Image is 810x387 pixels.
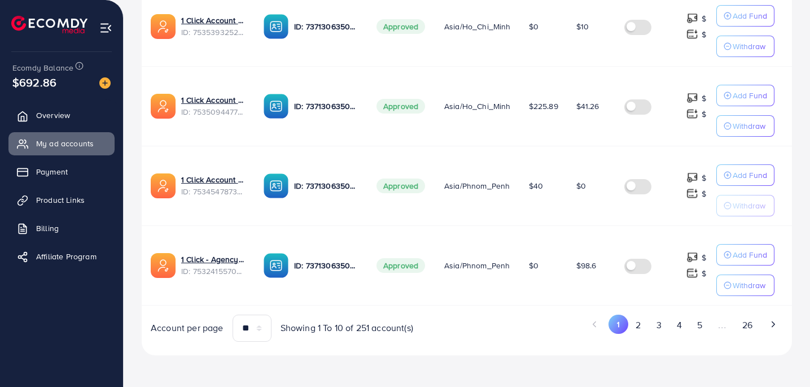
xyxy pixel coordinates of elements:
a: 1 Click - Agency inhouse [181,254,246,265]
div: <span class='underline'>1 Click - Agency inhouse</span></br>7532415570852397057 [181,254,246,277]
ul: Pagination [476,315,783,336]
span: $41.26 [576,101,599,112]
button: Go to page 26 [734,315,760,336]
span: Asia/Phnom_Penh [444,260,510,271]
img: top-up amount [686,12,698,24]
p: Withdraw [733,119,765,133]
button: Go to page 4 [669,315,689,336]
p: $ --- [702,107,716,121]
p: $ --- [702,12,716,25]
img: top-up amount [686,92,698,104]
span: Showing 1 To 10 of 251 account(s) [281,321,413,334]
a: Product Links [8,189,115,211]
p: Add Fund [733,248,767,262]
span: Billing [36,223,59,234]
p: Add Fund [733,9,767,23]
p: Withdraw [733,199,765,212]
a: My ad accounts [8,132,115,155]
span: Approved [376,258,425,273]
span: $40 [529,180,543,192]
img: top-up amount [686,28,698,40]
p: $ --- [702,251,716,264]
img: ic-ads-acc.e4c84228.svg [151,14,176,39]
span: Product Links [36,194,85,206]
div: <span class='underline'>1 Click Account 121</span></br>7534547873405714448 [181,174,246,197]
img: top-up amount [686,267,698,279]
a: Payment [8,160,115,183]
img: ic-ba-acc.ded83a64.svg [264,173,288,198]
button: Withdraw [716,115,774,137]
p: Withdraw [733,40,765,53]
span: $0 [576,180,586,192]
p: ID: 7371306350615248913 [294,20,358,33]
p: Withdraw [733,279,765,292]
img: image [99,77,111,89]
div: <span class='underline'>1 Click Account 123</span></br>7535393252649156625 [181,15,246,38]
a: 1 Click Account 123 [181,15,246,26]
a: Overview [8,104,115,127]
p: $ --- [702,28,716,41]
p: ID: 7371306350615248913 [294,179,358,193]
img: top-up amount [686,188,698,199]
span: Account per page [151,321,224,334]
p: $ --- [702,92,716,105]
span: Approved [376,179,425,193]
a: Affiliate Program [8,245,115,268]
button: Withdraw [716,36,774,57]
img: ic-ads-acc.e4c84228.svg [151,173,176,198]
p: Add Fund [733,89,767,102]
span: Approved [376,99,425,114]
button: Go to next page [763,315,783,334]
span: Asia/Phnom_Penh [444,180,510,192]
span: $0 [529,21,538,32]
img: top-up amount [686,172,698,184]
span: Approved [376,19,425,34]
button: Add Fund [716,85,774,106]
span: $225.89 [529,101,558,112]
span: ID: 7534547873405714448 [181,186,246,197]
img: ic-ads-acc.e4c84228.svg [151,253,176,278]
button: Withdraw [716,275,774,296]
img: ic-ba-acc.ded83a64.svg [264,253,288,278]
p: Add Fund [733,168,767,182]
img: top-up amount [686,251,698,263]
span: ID: 7535094477917175809 [181,106,246,118]
span: $0 [529,260,538,271]
button: Add Fund [716,164,774,186]
img: ic-ba-acc.ded83a64.svg [264,14,288,39]
span: My ad accounts [36,138,94,149]
button: Withdraw [716,195,774,216]
img: top-up amount [686,108,698,120]
span: Asia/Ho_Chi_Minh [444,21,511,32]
span: Payment [36,166,68,177]
p: ID: 7371306350615248913 [294,99,358,113]
iframe: Chat [762,336,802,379]
span: $98.6 [576,260,597,271]
img: logo [11,16,87,33]
a: 1 Click Account 121 [181,174,246,185]
p: $ --- [702,171,716,185]
span: ID: 7532415570852397057 [181,266,246,277]
img: ic-ba-acc.ded83a64.svg [264,94,288,119]
img: ic-ads-acc.e4c84228.svg [151,94,176,119]
button: Go to page 3 [649,315,669,336]
button: Go to page 2 [628,315,649,336]
button: Go to page 5 [689,315,710,336]
img: menu [99,21,112,34]
p: ID: 7371306350615248913 [294,259,358,272]
p: $ --- [702,267,716,280]
span: Overview [36,110,70,121]
span: Affiliate Program [36,251,97,262]
button: Add Fund [716,244,774,266]
a: Billing [8,217,115,240]
button: Add Fund [716,5,774,27]
span: $692.86 [12,74,56,90]
span: $10 [576,21,589,32]
span: Asia/Ho_Chi_Minh [444,101,511,112]
span: Ecomdy Balance [12,62,73,73]
div: <span class='underline'>1 Click Account 122</span></br>7535094477917175809 [181,94,246,118]
span: ID: 7535393252649156625 [181,27,246,38]
button: Go to page 1 [608,315,628,334]
a: 1 Click Account 122 [181,94,246,106]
